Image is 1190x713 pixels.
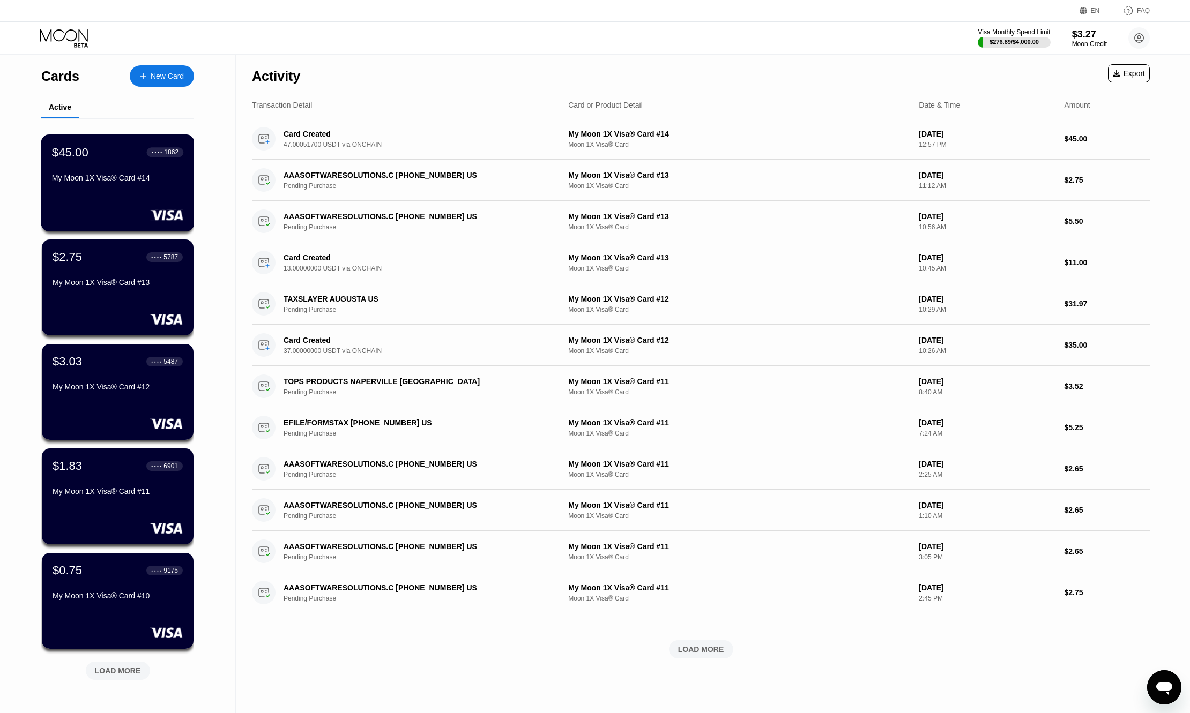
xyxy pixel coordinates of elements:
div: Moon 1X Visa® Card [568,512,910,520]
div: $35.00 [1065,341,1150,349]
div: Pending Purchase [284,471,561,478]
div: $45.00 [1065,134,1150,143]
div: AAASOFTWARESOLUTIONS.C [PHONE_NUMBER] USPending PurchaseMy Moon 1X Visa® Card #11Moon 1X Visa® Ca... [252,448,1150,490]
div: Active [49,103,71,111]
div: Moon 1X Visa® Card [568,595,910,602]
div: [DATE] [919,212,1055,221]
div: AAASOFTWARESOLUTIONS.C [PHONE_NUMBER] US [284,212,541,221]
div: AAASOFTWARESOLUTIONS.C [PHONE_NUMBER] US [284,171,541,179]
div: Card Created [284,336,541,344]
div: EN [1091,7,1100,14]
div: AAASOFTWARESOLUTIONS.C [PHONE_NUMBER] US [284,542,541,551]
div: [DATE] [919,377,1055,386]
div: 3:05 PM [919,553,1055,561]
div: 5787 [163,253,178,261]
div: Moon 1X Visa® Card [568,553,910,561]
div: Moon 1X Visa® Card [568,430,910,437]
div: Date & Time [919,101,960,109]
div: My Moon 1X Visa® Card #13 [53,278,183,287]
div: Moon 1X Visa® Card [568,265,910,272]
div: ● ● ● ● [151,256,162,259]
div: 6901 [163,462,178,470]
div: [DATE] [919,501,1055,509]
div: $5.50 [1065,217,1150,226]
div: My Moon 1X Visa® Card #13 [568,253,910,262]
div: My Moon 1X Visa® Card #12 [53,382,183,391]
div: [DATE] [919,295,1055,303]
div: Transaction Detail [252,101,312,109]
div: Pending Purchase [284,223,561,231]
div: My Moon 1X Visa® Card #11 [568,460,910,468]
div: Cards [41,69,79,84]
div: ● ● ● ● [151,360,162,363]
div: [DATE] [919,542,1055,551]
div: Moon Credit [1072,40,1107,48]
div: $45.00● ● ● ●1862My Moon 1X Visa® Card #14 [42,135,194,231]
div: Visa Monthly Spend Limit [978,28,1050,36]
div: LOAD MORE [252,640,1150,658]
div: New Card [130,65,194,87]
div: EFILE/FORMSTAX [PHONE_NUMBER] US [284,418,541,427]
div: AAASOFTWARESOLUTIONS.C [PHONE_NUMBER] US [284,501,541,509]
div: My Moon 1X Visa® Card #11 [53,487,183,496]
div: [DATE] [919,418,1055,427]
div: $2.75 [1065,176,1150,184]
div: My Moon 1X Visa® Card #11 [568,583,910,592]
div: 13.00000000 USDT via ONCHAIN [284,265,561,272]
div: LOAD MORE [678,644,724,654]
div: [DATE] [919,460,1055,468]
div: TOPS PRODUCTS NAPERVILLE [GEOGRAPHIC_DATA]Pending PurchaseMy Moon 1X Visa® Card #11Moon 1X Visa® ... [252,366,1150,407]
div: My Moon 1X Visa® Card #14 [52,174,183,182]
div: Pending Purchase [284,306,561,313]
div: Moon 1X Visa® Card [568,223,910,231]
div: 2:25 AM [919,471,1055,478]
div: LOAD MORE [95,666,141,676]
div: $2.65 [1065,547,1150,556]
div: EFILE/FORMSTAX [PHONE_NUMBER] USPending PurchaseMy Moon 1X Visa® Card #11Moon 1X Visa® Card[DATE]... [252,407,1150,448]
div: $2.75 [53,250,82,264]
div: Moon 1X Visa® Card [568,471,910,478]
div: Moon 1X Visa® Card [568,141,910,148]
div: $0.75● ● ● ●9175My Moon 1X Visa® Card #10 [42,553,194,649]
div: [DATE] [919,253,1055,262]
div: Visa Monthly Spend Limit$276.89/$4,000.00 [978,28,1050,48]
div: Card Created47.00051700 USDT via ONCHAINMy Moon 1X Visa® Card #14Moon 1X Visa® Card[DATE]12:57 PM... [252,118,1150,160]
div: 37.00000000 USDT via ONCHAIN [284,347,561,355]
div: $31.97 [1065,299,1150,308]
div: ● ● ● ● [151,569,162,572]
div: [DATE] [919,130,1055,138]
div: Moon 1X Visa® Card [568,388,910,396]
div: [DATE] [919,583,1055,592]
div: My Moon 1X Visa® Card #11 [568,542,910,551]
div: AAASOFTWARESOLUTIONS.C [PHONE_NUMBER] US [284,460,541,468]
div: My Moon 1X Visa® Card #14 [568,130,910,138]
div: Card Created13.00000000 USDT via ONCHAINMy Moon 1X Visa® Card #13Moon 1X Visa® Card[DATE]10:45 AM... [252,242,1150,283]
div: Pending Purchase [284,553,561,561]
div: Moon 1X Visa® Card [568,182,910,190]
div: FAQ [1137,7,1150,14]
div: $1.83 [53,459,82,473]
div: My Moon 1X Visa® Card #10 [53,591,183,600]
div: 10:45 AM [919,265,1055,272]
div: $1.83● ● ● ●6901My Moon 1X Visa® Card #11 [42,448,194,544]
div: Moon 1X Visa® Card [568,347,910,355]
div: Export [1113,69,1145,78]
div: AAASOFTWARESOLUTIONS.C [PHONE_NUMBER] US [284,583,541,592]
div: AAASOFTWARESOLUTIONS.C [PHONE_NUMBER] USPending PurchaseMy Moon 1X Visa® Card #11Moon 1X Visa® Ca... [252,531,1150,572]
div: Pending Purchase [284,388,561,396]
div: 47.00051700 USDT via ONCHAIN [284,141,561,148]
div: $11.00 [1065,258,1150,267]
div: 10:26 AM [919,347,1055,355]
div: 11:12 AM [919,182,1055,190]
div: New Card [151,72,184,81]
div: My Moon 1X Visa® Card #12 [568,295,910,303]
div: $45.00 [52,145,88,159]
div: $3.03 [53,355,82,369]
div: Export [1108,64,1150,82]
div: Moon 1X Visa® Card [568,306,910,313]
div: Amount [1065,101,1090,109]
div: Card or Product Detail [568,101,643,109]
div: EN [1080,5,1112,16]
div: 10:56 AM [919,223,1055,231]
